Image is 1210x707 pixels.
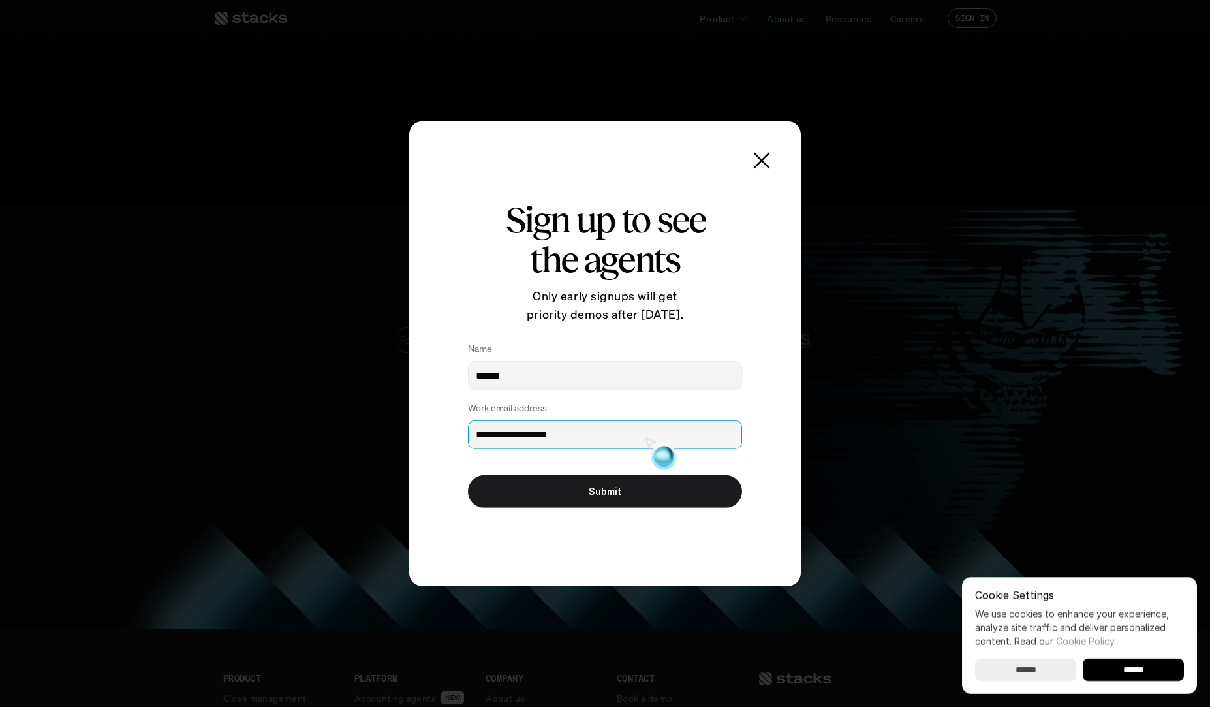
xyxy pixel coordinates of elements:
button: Submit [468,475,742,508]
input: Name [468,361,742,390]
p: Work email address [468,403,547,414]
p: Only early signups will get priority demos after [DATE]. [455,287,755,324]
input: Work email address [468,420,742,449]
p: Submit [589,486,621,497]
p: We use cookies to enhance your experience, analyze site traffic and deliver personalized content. [975,607,1184,648]
p: Cookie Settings [975,590,1184,601]
h2: Sign up to see the agents [455,199,755,279]
span: Read our . [1014,636,1116,647]
p: Name [468,343,492,354]
a: Cookie Policy [1056,636,1114,647]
